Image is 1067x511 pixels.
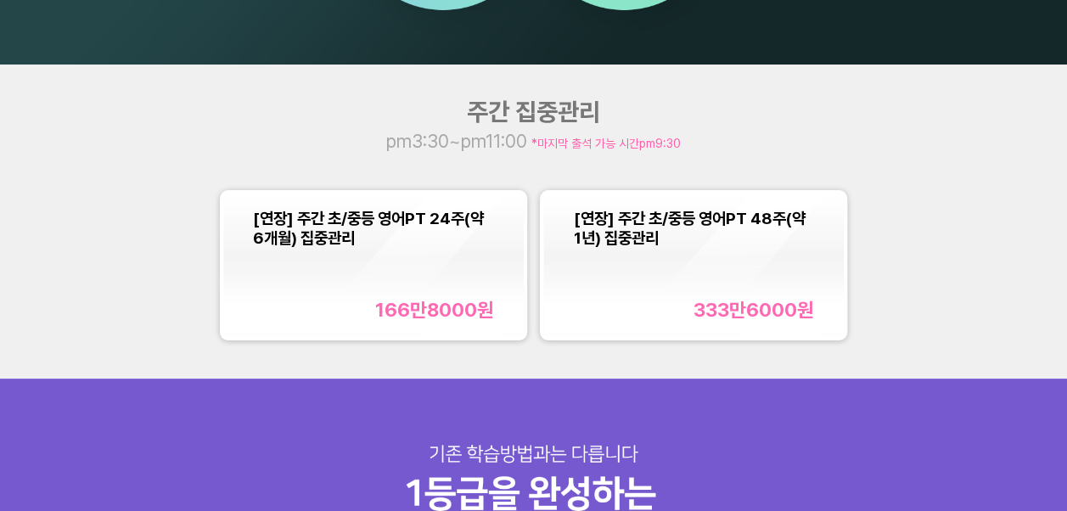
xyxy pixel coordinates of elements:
[531,137,681,150] span: *마지막 출석 가능 시간 pm9:30
[573,209,805,248] span: [연장] 주간 초/중등 영어PT 48주(약 1년) 집중관리
[253,209,484,248] span: [연장] 주간 초/중등 영어PT 24주(약 6개월) 집중관리
[386,130,531,152] span: pm3:30~pm11:00
[375,298,494,322] div: 166만8000 원
[694,298,814,322] div: 333만6000 원
[467,97,600,126] span: 주간 집중관리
